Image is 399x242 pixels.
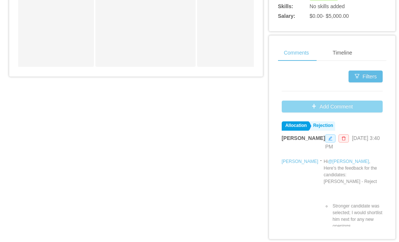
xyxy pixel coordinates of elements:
[278,13,295,19] b: Salary:
[282,135,325,141] strong: [PERSON_NAME]
[310,13,349,19] span: $0.00 - $5,000.00
[278,3,293,9] b: Skills:
[324,158,383,185] p: Hi , Here's the feedback for the candidates: [PERSON_NAME] - Reject
[278,45,315,61] div: Comments
[331,203,383,229] li: Stronger candidate was selected; I would shortlist him next for any new openings
[341,136,346,141] i: icon: delete
[325,135,380,150] span: [DATE] 3:40 PM
[328,159,369,164] a: @[PERSON_NAME]
[282,101,383,112] button: icon: plusAdd Comment
[327,45,358,61] div: Timeline
[328,136,333,141] i: icon: edit
[282,121,309,131] a: Allocation
[310,121,335,131] a: Rejection
[282,159,318,164] a: [PERSON_NAME]
[349,71,383,82] button: icon: filterFilters
[310,3,345,9] span: No skills added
